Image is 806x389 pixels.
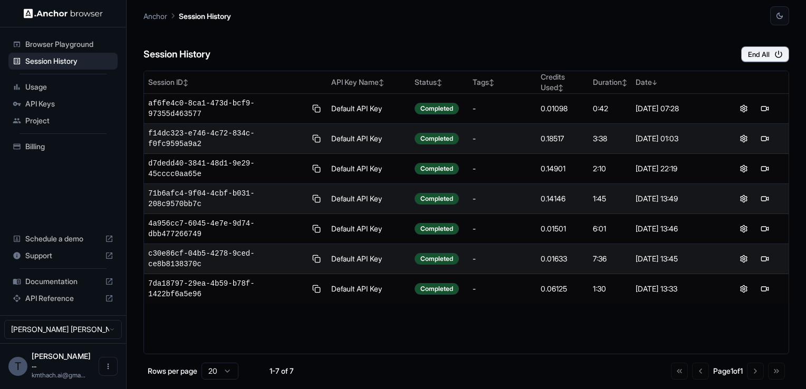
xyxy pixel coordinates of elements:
div: 0.01098 [541,103,584,114]
div: 0.01633 [541,254,584,264]
div: Project [8,112,118,129]
div: - [473,284,532,294]
div: 0:42 [593,103,627,114]
td: Default API Key [327,184,410,214]
span: Support [25,250,101,261]
p: Session History [179,11,231,22]
span: API Reference [25,293,101,304]
h6: Session History [143,47,210,62]
div: T [8,357,27,376]
div: Page 1 of 1 [713,366,743,376]
div: [DATE] 13:46 [636,223,716,234]
div: 3:38 [593,133,627,144]
button: End All [741,46,789,62]
span: ↕ [379,79,384,86]
span: kmthach.ai@gmail.com [32,371,85,379]
td: Default API Key [327,214,410,244]
div: 0.14146 [541,193,584,204]
span: af6fe4c0-8ca1-473d-bcf9-97355d463577 [148,98,306,119]
span: Browser Playground [25,39,113,50]
div: Credits Used [541,72,584,93]
div: 6:01 [593,223,627,234]
span: f14dc323-e746-4c72-834c-f0fc9595a9a2 [148,128,306,149]
div: [DATE] 01:03 [636,133,716,144]
img: Anchor Logo [24,8,103,18]
div: Status [415,77,464,87]
span: ↕ [622,79,627,86]
div: Browser Playground [8,36,118,53]
div: [DATE] 22:19 [636,163,716,174]
div: Session History [8,53,118,70]
div: 2:10 [593,163,627,174]
div: Completed [415,193,459,205]
div: Completed [415,103,459,114]
p: Anchor [143,11,167,22]
div: Completed [415,283,459,295]
div: - [473,133,532,144]
span: Billing [25,141,113,152]
div: Duration [593,77,627,87]
div: Documentation [8,273,118,290]
td: Default API Key [327,124,410,154]
td: Default API Key [327,94,410,124]
span: ↕ [183,79,188,86]
span: d7dedd40-3841-48d1-9e29-45cccc0aa65e [148,158,306,179]
div: Date [636,77,716,87]
div: [DATE] 13:45 [636,254,716,264]
div: [DATE] 07:28 [636,103,716,114]
span: 4a956cc7-6045-4e7e-9d74-dbb477266749 [148,218,306,239]
span: ↓ [652,79,657,86]
div: Support [8,247,118,264]
div: 1:30 [593,284,627,294]
div: Completed [415,163,459,174]
div: API Reference [8,290,118,307]
span: Usage [25,82,113,92]
div: 0.06125 [541,284,584,294]
div: - [473,163,532,174]
div: - [473,254,532,264]
div: 0.01501 [541,223,584,234]
div: Schedule a demo [8,230,118,247]
span: Project [25,115,113,126]
span: Documentation [25,276,101,287]
div: Session ID [148,77,323,87]
div: Completed [415,253,459,265]
div: - [473,193,532,204]
div: Completed [415,223,459,235]
div: 7:36 [593,254,627,264]
span: ↕ [558,84,563,92]
td: Default API Key [327,244,410,274]
div: 1-7 of 7 [255,366,308,376]
span: 71b6afc4-9f04-4cbf-b031-208c9570bb7c [148,188,306,209]
div: Billing [8,138,118,155]
span: Schedule a demo [25,234,101,244]
button: Open menu [99,357,118,376]
p: Rows per page [148,366,197,376]
td: Default API Key [327,154,410,184]
div: Completed [415,133,459,144]
span: Session History [25,56,113,66]
div: Tags [473,77,532,87]
div: API Key Name [331,77,406,87]
td: Default API Key [327,274,410,304]
nav: breadcrumb [143,10,231,22]
div: - [473,223,532,234]
div: 1:45 [593,193,627,204]
span: ↕ [489,79,494,86]
span: ↕ [437,79,442,86]
div: - [473,103,532,114]
div: API Keys [8,95,118,112]
span: 7da18797-29ea-4b59-b78f-1422bf6a5e96 [148,278,306,299]
span: c30e86cf-04b5-4278-9ced-ce8b8138370c [148,248,306,269]
span: Thạch Nguyễn Kim [32,352,91,369]
div: Usage [8,79,118,95]
div: [DATE] 13:33 [636,284,716,294]
span: API Keys [25,99,113,109]
div: 0.18517 [541,133,584,144]
div: 0.14901 [541,163,584,174]
div: [DATE] 13:49 [636,193,716,204]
